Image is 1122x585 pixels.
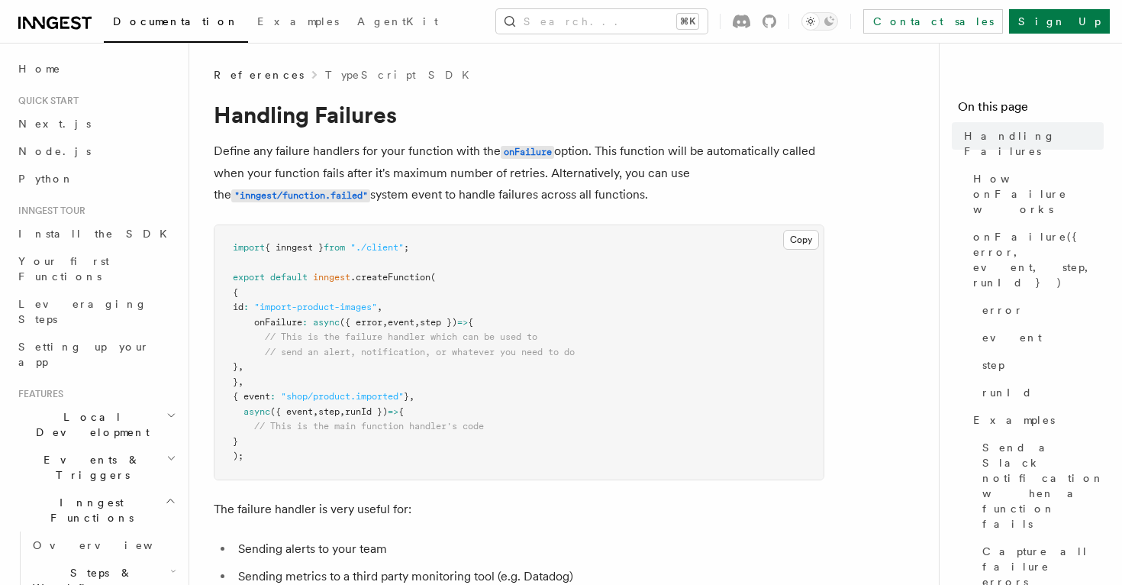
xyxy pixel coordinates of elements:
button: Local Development [12,403,179,446]
span: How onFailure works [973,171,1104,217]
span: id [233,302,243,312]
span: "import-product-images" [254,302,377,312]
span: Examples [973,412,1055,428]
span: , [382,317,388,328]
span: "./client" [350,242,404,253]
span: } [404,391,409,402]
a: Setting up your app [12,333,179,376]
span: , [414,317,420,328]
span: { [233,287,238,298]
span: , [313,406,318,417]
a: Overview [27,532,179,559]
a: Leveraging Steps [12,290,179,333]
button: Inngest Functions [12,489,179,532]
a: runId [976,379,1104,406]
span: // This is the main function handler's code [254,421,484,431]
span: Next.js [18,118,91,130]
a: Contact sales [863,9,1003,34]
a: Examples [248,5,348,41]
a: Handling Failures [958,122,1104,165]
span: async [313,317,340,328]
code: onFailure [501,146,554,159]
span: Overview [33,539,190,551]
span: Features [12,388,63,400]
h4: On this page [958,98,1104,122]
span: // send an alert, notification, or whatever you need to do [265,347,575,357]
a: How onFailure works [967,165,1104,223]
span: runId }) [345,406,388,417]
a: error [976,296,1104,324]
span: { inngest } [265,242,324,253]
a: Home [12,55,179,82]
a: Install the SDK [12,220,179,247]
a: event [976,324,1104,351]
a: onFailure [501,144,554,158]
span: step [318,406,340,417]
span: error [982,302,1024,318]
span: import [233,242,265,253]
span: ({ event [270,406,313,417]
span: => [388,406,398,417]
span: { [468,317,473,328]
a: AgentKit [348,5,447,41]
span: ({ error [340,317,382,328]
span: step [982,357,1004,373]
a: Your first Functions [12,247,179,290]
span: : [243,302,249,312]
span: "shop/product.imported" [281,391,404,402]
span: Inngest tour [12,205,85,217]
code: "inngest/function.failed" [231,189,370,202]
a: TypeScript SDK [325,67,479,82]
span: Install the SDK [18,228,176,240]
span: step }) [420,317,457,328]
a: Documentation [104,5,248,43]
span: Handling Failures [964,128,1104,159]
span: , [238,377,243,387]
span: event [388,317,414,328]
span: } [233,436,238,447]
span: default [270,272,308,283]
a: "inngest/function.failed" [231,187,370,202]
span: Home [18,61,61,76]
span: runId [982,385,1033,400]
span: Documentation [113,15,239,27]
button: Copy [783,230,819,250]
span: onFailure({ error, event, step, runId }) [973,229,1104,290]
button: Search...⌘K [496,9,708,34]
a: Python [12,165,179,192]
span: AgentKit [357,15,438,27]
p: The failure handler is very useful for: [214,499,824,520]
span: ( [430,272,436,283]
span: .createFunction [350,272,430,283]
span: onFailure [254,317,302,328]
a: Sign Up [1009,9,1110,34]
span: Leveraging Steps [18,298,147,325]
span: : [270,391,276,402]
span: Local Development [12,409,166,440]
span: ); [233,451,243,461]
span: , [377,302,382,312]
span: } [233,361,238,372]
span: References [214,67,304,82]
span: , [238,361,243,372]
span: Node.js [18,145,91,157]
span: from [324,242,345,253]
a: Examples [967,406,1104,434]
a: onFailure({ error, event, step, runId }) [967,223,1104,296]
span: Inngest Functions [12,495,165,525]
kbd: ⌘K [677,14,698,29]
a: Next.js [12,110,179,137]
h1: Handling Failures [214,101,824,128]
a: Node.js [12,137,179,165]
a: Send a Slack notification when a function fails [976,434,1104,538]
span: Send a Slack notification when a function fails [982,440,1104,532]
button: Toggle dark mode [801,12,838,31]
p: Define any failure handlers for your function with the option. This function will be automaticall... [214,141,824,206]
button: Events & Triggers [12,446,179,489]
span: event [982,330,1042,345]
span: { event [233,391,270,402]
span: } [233,377,238,387]
span: Your first Functions [18,255,109,283]
span: Events & Triggers [12,452,166,483]
span: export [233,272,265,283]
